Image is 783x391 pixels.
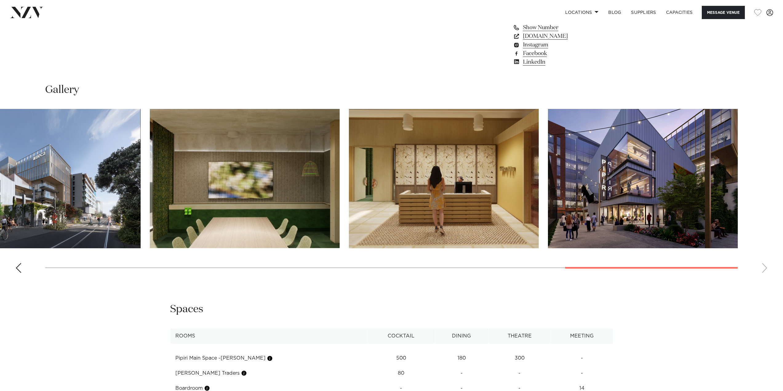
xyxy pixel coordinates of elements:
td: 300 [488,351,551,366]
a: BLOG [603,6,626,19]
th: Meeting [551,329,613,344]
a: Locations [560,6,603,19]
swiper-slide: 13 / 14 [349,109,539,248]
td: - [551,366,613,381]
a: Instagram [513,41,613,49]
a: Capacities [661,6,698,19]
td: 80 [367,366,435,381]
td: - [435,366,488,381]
td: [PERSON_NAME] Traders [170,366,367,381]
th: Dining [435,329,488,344]
a: [DOMAIN_NAME] [513,32,613,41]
td: 180 [435,351,488,366]
td: - [551,351,613,366]
h2: Spaces [170,302,203,316]
td: - [488,366,551,381]
a: Facebook [513,49,613,58]
h2: Gallery [45,83,79,97]
button: Message Venue [702,6,745,19]
a: SUPPLIERS [626,6,661,19]
td: 500 [367,351,435,366]
swiper-slide: 12 / 14 [150,109,340,248]
swiper-slide: 14 / 14 [548,109,738,248]
th: Rooms [170,329,367,344]
a: Show Number [513,23,613,32]
th: Theatre [488,329,551,344]
th: Cocktail [367,329,435,344]
a: LinkedIn [513,58,613,66]
img: nzv-logo.png [10,7,43,18]
td: Pipiri Main Space -[PERSON_NAME] [170,351,367,366]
